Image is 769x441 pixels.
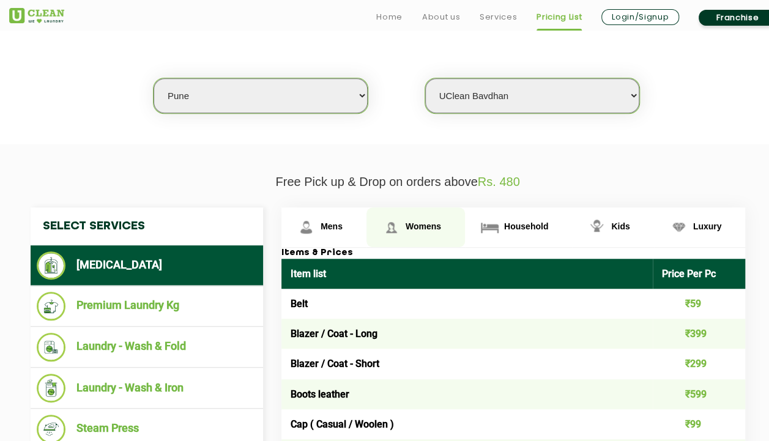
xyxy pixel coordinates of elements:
[653,319,746,349] td: ₹399
[37,333,257,361] li: Laundry - Wash & Fold
[281,349,653,379] td: Blazer / Coat - Short
[321,221,343,231] span: Mens
[601,9,679,25] a: Login/Signup
[693,221,722,231] span: Luxury
[478,175,520,188] span: Rs. 480
[480,10,517,24] a: Services
[37,374,65,402] img: Laundry - Wash & Iron
[653,349,746,379] td: ₹299
[9,8,64,23] img: UClean Laundry and Dry Cleaning
[653,259,746,289] th: Price Per Pc
[281,248,745,259] h3: Items & Prices
[37,292,257,321] li: Premium Laundry Kg
[37,251,65,280] img: Dry Cleaning
[479,217,500,238] img: Household
[281,319,653,349] td: Blazer / Coat - Long
[281,259,653,289] th: Item list
[504,221,548,231] span: Household
[376,10,403,24] a: Home
[37,333,65,361] img: Laundry - Wash & Fold
[37,251,257,280] li: [MEDICAL_DATA]
[537,10,582,24] a: Pricing List
[422,10,460,24] a: About us
[281,289,653,319] td: Belt
[295,217,317,238] img: Mens
[281,379,653,409] td: Boots leather
[668,217,689,238] img: Luxury
[37,292,65,321] img: Premium Laundry Kg
[381,217,402,238] img: Womens
[611,221,630,231] span: Kids
[653,379,746,409] td: ₹599
[406,221,441,231] span: Womens
[653,409,746,439] td: ₹99
[653,289,746,319] td: ₹59
[31,207,263,245] h4: Select Services
[37,374,257,402] li: Laundry - Wash & Iron
[281,409,653,439] td: Cap ( Casual / Woolen )
[586,217,607,238] img: Kids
